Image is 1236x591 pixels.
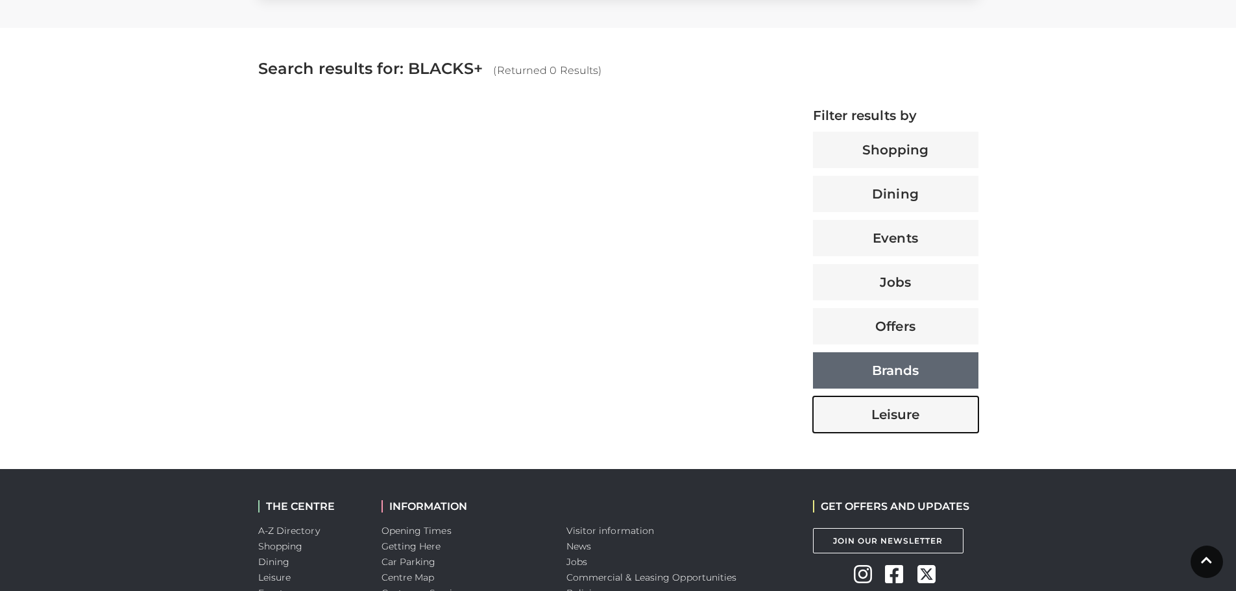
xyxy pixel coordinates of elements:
a: Commercial & Leasing Opportunities [566,572,737,583]
h4: Filter results by [813,108,978,123]
a: Jobs [566,556,587,568]
button: Jobs [813,264,978,300]
a: Leisure [258,572,291,583]
a: News [566,540,591,552]
h2: GET OFFERS AND UPDATES [813,500,969,513]
a: Join Our Newsletter [813,528,963,553]
a: Dining [258,556,290,568]
a: Car Parking [382,556,436,568]
a: Opening Times [382,525,452,537]
span: (Returned 0 Results) [493,64,601,77]
h2: INFORMATION [382,500,547,513]
a: Getting Here [382,540,441,552]
button: Events [813,220,978,256]
button: Leisure [813,396,978,433]
button: Dining [813,176,978,212]
h2: THE CENTRE [258,500,362,513]
button: Offers [813,308,978,344]
button: Brands [813,352,978,389]
button: Shopping [813,132,978,168]
a: Visitor information [566,525,655,537]
span: Search results for: BLACKS+ [258,59,483,78]
a: A-Z Directory [258,525,320,537]
a: Shopping [258,540,303,552]
a: Centre Map [382,572,435,583]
